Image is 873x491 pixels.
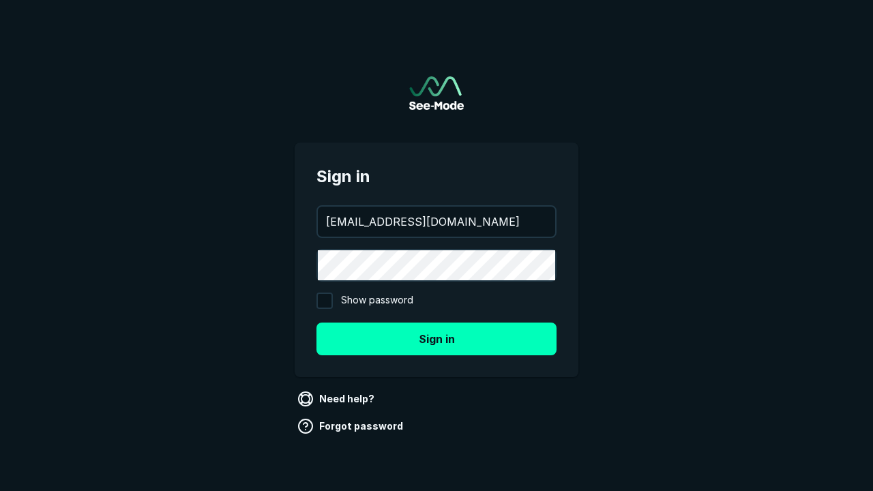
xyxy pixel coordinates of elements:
[409,76,464,110] img: See-Mode Logo
[295,388,380,410] a: Need help?
[316,323,557,355] button: Sign in
[316,164,557,189] span: Sign in
[295,415,409,437] a: Forgot password
[409,76,464,110] a: Go to sign in
[318,207,555,237] input: your@email.com
[341,293,413,309] span: Show password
